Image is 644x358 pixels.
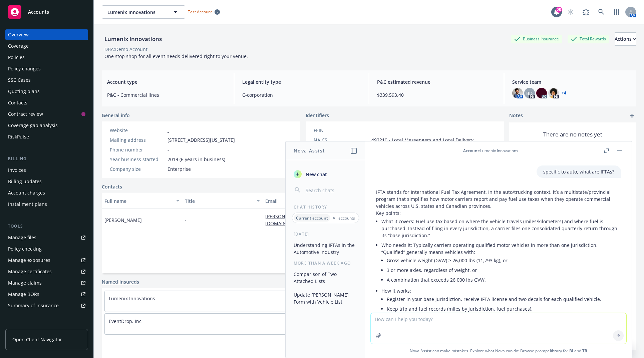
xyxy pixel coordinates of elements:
[509,112,523,120] span: Notes
[376,189,621,210] p: IFTA stands for International Fuel Tax Agreement. In the auto/trucking context, it’s a multistate...
[110,146,165,153] div: Phone number
[512,78,631,85] span: Service team
[5,41,88,51] a: Coverage
[543,168,614,175] p: specific to auto, what are IFTAs?
[5,266,88,277] a: Manage certificates
[168,146,169,153] span: -
[110,156,165,163] div: Year business started
[8,188,45,198] div: Account charges
[387,294,621,304] li: Register in your base jurisdiction, receive IFTA license and two decals for each qualified vehicle.
[5,86,88,97] a: Quoting plans
[104,53,248,59] span: One stop shop for all event needs delivered right to your venue.
[291,240,360,258] button: Understanding IFTAs in the Automotive Industry
[8,109,43,119] div: Contract review
[8,86,40,97] div: Quoting plans
[8,232,36,243] div: Manage files
[8,278,42,288] div: Manage claims
[5,3,88,21] a: Accounts
[5,244,88,254] a: Policy checking
[5,63,88,74] a: Policy changes
[110,127,165,134] div: Website
[5,176,88,187] a: Billing updates
[296,215,328,221] p: Current account
[291,289,360,307] button: Update [PERSON_NAME] Form with Vehicle List
[5,289,88,300] a: Manage BORs
[526,90,533,97] span: BD
[107,78,226,85] span: Account type
[314,136,369,143] div: NAICS
[333,215,355,221] p: All accounts
[582,348,587,354] a: TR
[8,244,42,254] div: Policy checking
[8,300,59,311] div: Summary of insurance
[109,295,155,302] a: Lumenix Innovations
[548,88,559,98] img: photo
[5,97,88,108] a: Contacts
[8,41,29,51] div: Coverage
[5,165,88,175] a: Invoices
[381,286,621,325] li: How it works:
[12,336,62,343] span: Open Client Navigator
[376,210,621,217] p: Key points:
[610,5,623,19] a: Switch app
[387,265,621,275] li: 3 or more axles, regardless of weight, or
[8,97,27,108] div: Contacts
[263,193,397,209] button: Email
[168,156,225,163] span: 2019 (6 years in business)
[368,344,629,358] span: Nova Assist can make mistakes. Explore what Nova can do: Browse prompt library for and
[102,183,122,190] a: Contacts
[377,78,496,85] span: P&C estimated revenue
[5,188,88,198] a: Account charges
[463,148,479,153] span: Account
[110,165,165,172] div: Company size
[182,193,263,209] button: Title
[291,269,360,287] button: Comparison of Two Attached Lists
[8,63,41,74] div: Policy changes
[579,5,593,19] a: Report a Bug
[512,88,523,98] img: photo
[265,198,387,205] div: Email
[5,109,88,119] a: Contract review
[5,199,88,210] a: Installment plans
[5,120,88,131] a: Coverage gap analysis
[387,275,621,285] li: A combination that exceeds 26,000 lbs GVW.
[8,255,50,266] div: Manage exposures
[5,232,88,243] a: Manage files
[5,255,88,266] a: Manage exposures
[107,91,226,98] span: P&C - Commercial lines
[615,33,636,45] div: Actions
[8,29,29,40] div: Overview
[185,8,223,15] span: Test Account
[286,231,365,237] div: [DATE]
[377,91,496,98] span: $339,593.40
[5,278,88,288] a: Manage claims
[5,131,88,142] a: RiskPulse
[536,88,547,98] img: photo
[5,75,88,85] a: SSC Cases
[371,127,373,134] span: -
[265,213,380,227] a: [PERSON_NAME][EMAIL_ADDRESS][PERSON_NAME][DOMAIN_NAME]
[8,75,31,85] div: SSC Cases
[242,91,361,98] span: C-corporation
[628,112,636,120] a: add
[556,7,562,13] div: 25
[5,155,88,162] div: Billing
[8,52,25,63] div: Policies
[8,289,39,300] div: Manage BORs
[562,91,566,95] a: +4
[314,127,369,134] div: FEIN
[304,186,357,195] input: Search chats
[102,193,182,209] button: Full name
[568,35,609,43] div: Total Rewards
[5,300,88,311] a: Summary of insurance
[168,165,191,172] span: Enterprise
[109,318,141,324] a: EventDrop, Inc
[110,136,165,143] div: Mailing address
[564,5,577,19] a: Start snowing
[102,5,185,19] button: Lumenix Innovations
[8,131,29,142] div: RiskPulse
[102,112,130,119] span: General info
[104,198,172,205] div: Full name
[463,148,518,153] div: : Lumenix Innovations
[371,136,473,143] span: 492210 - Local Messengers and Local Delivery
